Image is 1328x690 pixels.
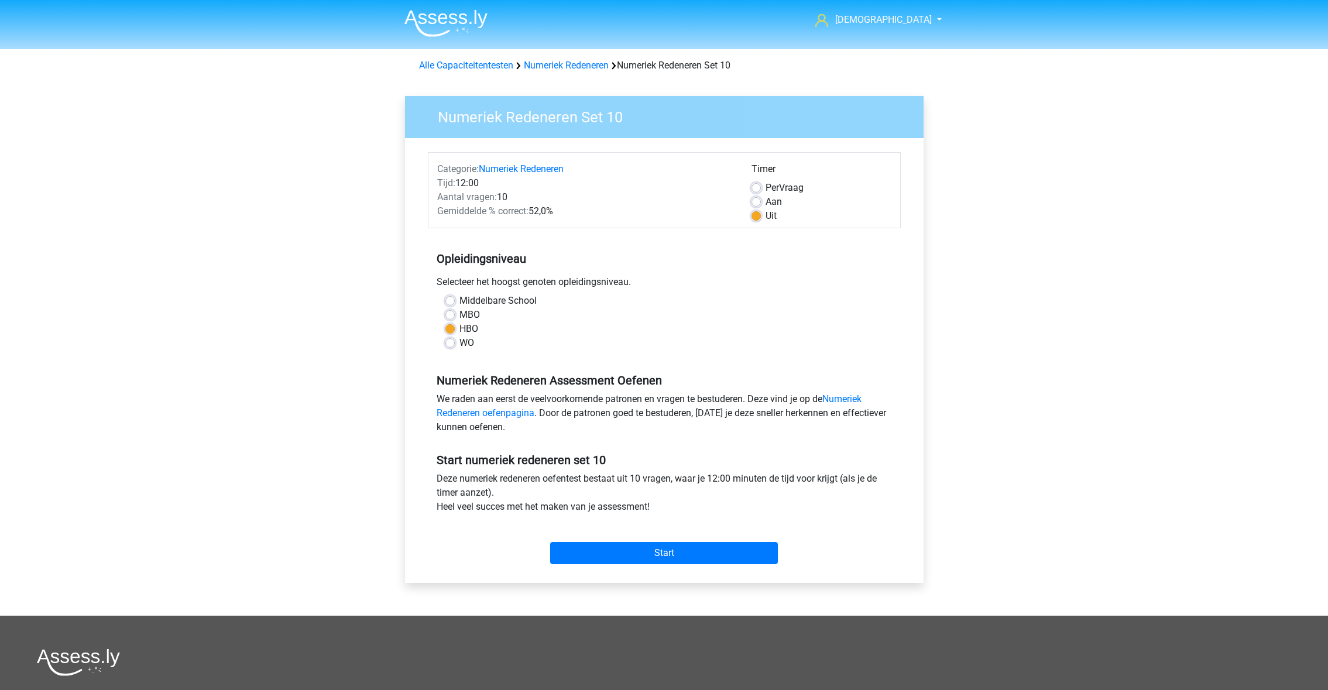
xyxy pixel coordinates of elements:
div: 52,0% [428,204,743,218]
a: Numeriek Redeneren oefenpagina [437,393,862,418]
span: Aantal vragen: [437,191,497,202]
label: MBO [459,308,480,322]
div: Numeriek Redeneren Set 10 [414,59,914,73]
h5: Opleidingsniveau [437,247,892,270]
label: Vraag [766,181,804,195]
h5: Numeriek Redeneren Assessment Oefenen [437,373,892,387]
span: Per [766,182,779,193]
span: Tijd: [437,177,455,188]
span: Categorie: [437,163,479,174]
a: Numeriek Redeneren [479,163,564,174]
span: [DEMOGRAPHIC_DATA] [835,14,932,25]
label: Aan [766,195,782,209]
label: Middelbare School [459,294,537,308]
a: Alle Capaciteitentesten [419,60,513,71]
label: WO [459,336,474,350]
a: [DEMOGRAPHIC_DATA] [811,13,933,27]
label: Uit [766,209,777,223]
div: 12:00 [428,176,743,190]
div: Deze numeriek redeneren oefentest bestaat uit 10 vragen, waar je 12:00 minuten de tijd voor krijg... [428,472,901,519]
div: 10 [428,190,743,204]
input: Start [550,542,778,564]
h3: Numeriek Redeneren Set 10 [424,104,915,126]
img: Assessly logo [37,648,120,676]
div: We raden aan eerst de veelvoorkomende patronen en vragen te bestuderen. Deze vind je op de . Door... [428,392,901,439]
h5: Start numeriek redeneren set 10 [437,453,892,467]
div: Timer [751,162,891,181]
div: Selecteer het hoogst genoten opleidingsniveau. [428,275,901,294]
span: Gemiddelde % correct: [437,205,529,217]
label: HBO [459,322,478,336]
img: Assessly [404,9,488,37]
a: Numeriek Redeneren [524,60,609,71]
